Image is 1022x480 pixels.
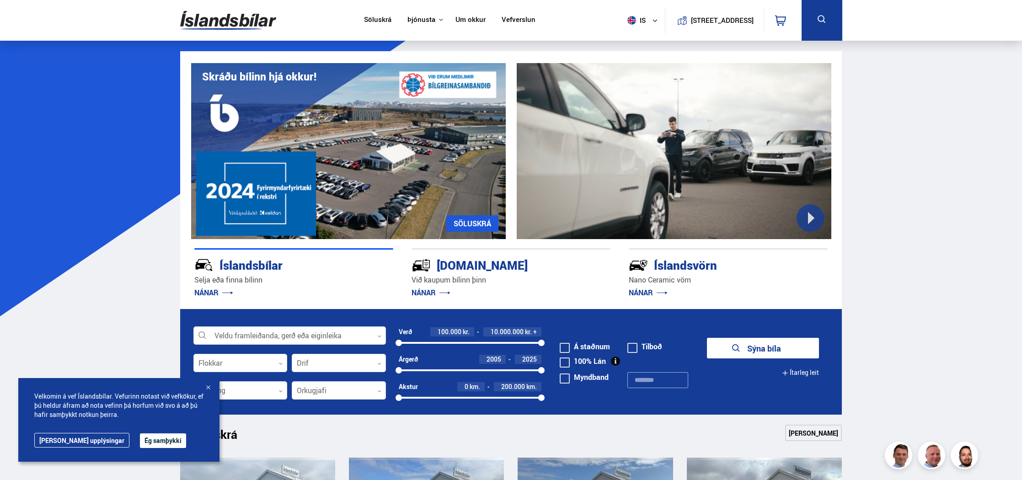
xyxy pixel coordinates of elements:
[194,275,393,285] p: Selja eða finna bílinn
[491,327,524,336] span: 10.000.000
[627,16,636,25] img: svg+xml;base64,PHN2ZyB4bWxucz0iaHR0cDovL3d3dy53My5vcmcvMjAwMC9zdmciIHdpZHRoPSI1MTIiIGhlaWdodD0iNT...
[526,383,537,390] span: km.
[412,256,578,272] div: [DOMAIN_NAME]
[624,7,665,34] button: is
[463,328,470,336] span: kr.
[629,288,668,298] a: NÁNAR
[785,425,842,441] a: [PERSON_NAME]
[624,16,647,25] span: is
[629,256,648,275] img: -Svtn6bYgwAsiwNX.svg
[412,256,431,275] img: tr5P-W3DuiFaO7aO.svg
[412,275,610,285] p: Við kaupum bílinn þinn
[470,383,480,390] span: km.
[629,256,795,272] div: Íslandsvörn
[952,443,979,470] img: nhp88E3Fdnt1Opn2.png
[560,373,609,381] label: Myndband
[364,16,391,25] a: Söluskrá
[34,433,129,448] a: [PERSON_NAME] upplýsingar
[919,443,947,470] img: siFngHWaQ9KaOqBr.png
[782,363,819,383] button: Ítarleg leit
[34,392,203,419] span: Velkomin á vef Íslandsbílar. Vefurinn notast við vefkökur, ef þú heldur áfram að nota vefinn þá h...
[446,215,498,232] a: SÖLUSKRÁ
[670,7,759,33] a: [STREET_ADDRESS]
[202,70,316,83] h1: Skráðu bílinn hjá okkur!
[533,328,537,336] span: +
[886,443,914,470] img: FbJEzSuNWCJXmdc-.webp
[707,338,819,358] button: Sýna bíla
[194,256,361,272] div: Íslandsbílar
[629,275,828,285] p: Nano Ceramic vörn
[399,383,418,390] div: Akstur
[560,343,610,350] label: Á staðnum
[180,5,276,35] img: G0Ugv5HjCgRt.svg
[560,357,606,365] label: 100% Lán
[525,328,532,336] span: kr.
[501,382,525,391] span: 200.000
[412,288,450,298] a: NÁNAR
[455,16,486,25] a: Um okkur
[194,288,233,298] a: NÁNAR
[140,433,186,448] button: Ég samþykki
[627,343,662,350] label: Tilboð
[194,256,214,275] img: JRvxyua_JYH6wB4c.svg
[487,355,501,363] span: 2005
[191,63,506,239] img: eKx6w-_Home_640_.png
[522,355,537,363] span: 2025
[465,382,468,391] span: 0
[502,16,535,25] a: Vefverslun
[407,16,435,24] button: Þjónusta
[399,356,418,363] div: Árgerð
[438,327,461,336] span: 100.000
[695,16,750,24] button: [STREET_ADDRESS]
[399,328,412,336] div: Verð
